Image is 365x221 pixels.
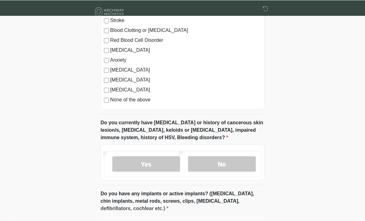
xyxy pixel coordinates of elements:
input: Blood Clotting or [MEDICAL_DATA] [104,28,109,33]
label: Red Blood Cell Disorder [110,36,261,44]
label: Do you currently have [MEDICAL_DATA] or history of cancerous skin lesion/s, [MEDICAL_DATA], keloi... [101,119,264,141]
input: [MEDICAL_DATA] [104,68,109,73]
input: Red Blood Cell Disorder [104,38,109,43]
label: [MEDICAL_DATA] [110,86,261,93]
label: Anxiety [110,56,261,64]
input: None of the above [104,97,109,102]
label: Do you have any implants or active implants? ([MEDICAL_DATA], chin implants, metal rods, screws, ... [101,190,264,212]
label: Blood Clotting or [MEDICAL_DATA] [110,26,261,34]
input: [MEDICAL_DATA] [104,77,109,82]
label: No [188,156,256,171]
input: [MEDICAL_DATA] [104,48,109,53]
img: Archway Aesthetics Logo [94,5,125,17]
input: Anxiety [104,58,109,63]
label: Yes [112,156,180,171]
label: [MEDICAL_DATA] [110,46,261,54]
label: [MEDICAL_DATA] [110,76,261,83]
label: [MEDICAL_DATA] [110,66,261,73]
input: [MEDICAL_DATA] [104,87,109,92]
label: None of the above [110,96,261,103]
